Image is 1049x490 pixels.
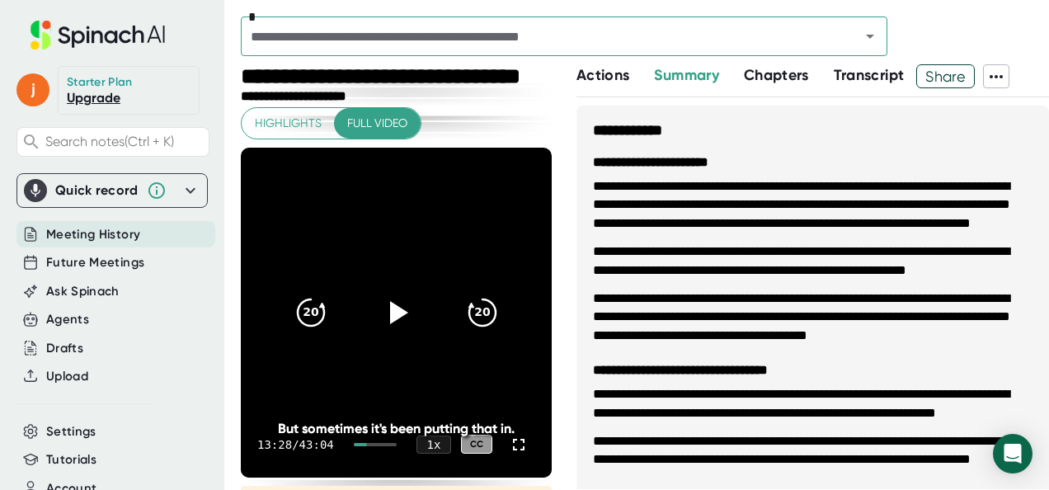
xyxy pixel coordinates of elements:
[255,113,322,134] span: Highlights
[46,339,83,358] button: Drafts
[461,435,492,454] div: CC
[55,182,139,199] div: Quick record
[242,108,335,139] button: Highlights
[46,367,88,386] button: Upload
[917,62,974,91] span: Share
[576,64,629,87] button: Actions
[916,64,975,88] button: Share
[834,64,905,87] button: Transcript
[744,64,809,87] button: Chapters
[654,66,718,84] span: Summary
[416,436,451,454] div: 1 x
[45,134,174,149] span: Search notes (Ctrl + K)
[257,438,334,451] div: 13:28 / 43:04
[46,450,96,469] button: Tutorials
[993,434,1033,474] div: Open Intercom Messenger
[46,225,140,244] button: Meeting History
[46,282,120,301] button: Ask Spinach
[67,75,133,90] div: Starter Plan
[744,66,809,84] span: Chapters
[834,66,905,84] span: Transcript
[858,25,882,48] button: Open
[16,73,49,106] span: j
[334,108,421,139] button: Full video
[272,421,521,436] div: But sometimes it's been putting that in.
[347,113,407,134] span: Full video
[46,253,144,272] button: Future Meetings
[46,310,89,329] button: Agents
[46,422,96,441] button: Settings
[24,174,200,207] div: Quick record
[67,90,120,106] a: Upgrade
[654,64,718,87] button: Summary
[576,66,629,84] span: Actions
